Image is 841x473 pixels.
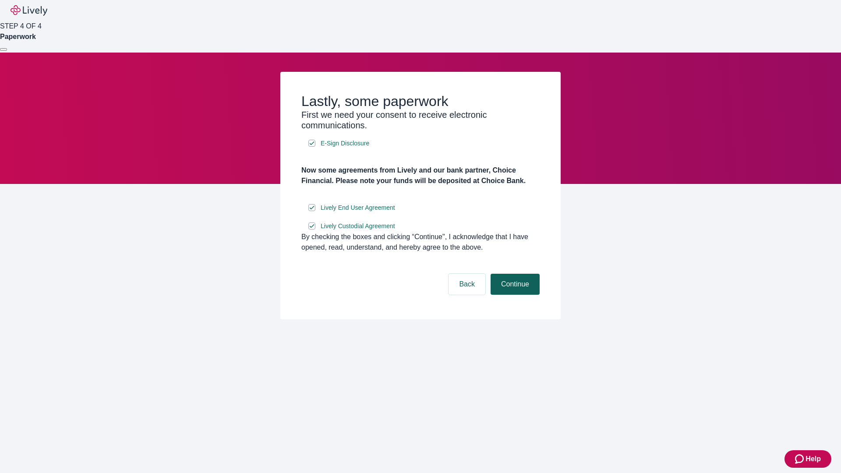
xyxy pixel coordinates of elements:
div: By checking the boxes and clicking “Continue", I acknowledge that I have opened, read, understand... [301,232,540,253]
a: e-sign disclosure document [319,221,397,232]
button: Zendesk support iconHelp [784,450,831,468]
h4: Now some agreements from Lively and our bank partner, Choice Financial. Please note your funds wi... [301,165,540,186]
span: Lively End User Agreement [321,203,395,212]
button: Continue [491,274,540,295]
span: Lively Custodial Agreement [321,222,395,231]
a: e-sign disclosure document [319,138,371,149]
button: Back [449,274,485,295]
h2: Lastly, some paperwork [301,93,540,109]
h3: First we need your consent to receive electronic communications. [301,109,540,131]
img: Lively [11,5,47,16]
span: E-Sign Disclosure [321,139,369,148]
a: e-sign disclosure document [319,202,397,213]
span: Help [806,454,821,464]
svg: Zendesk support icon [795,454,806,464]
